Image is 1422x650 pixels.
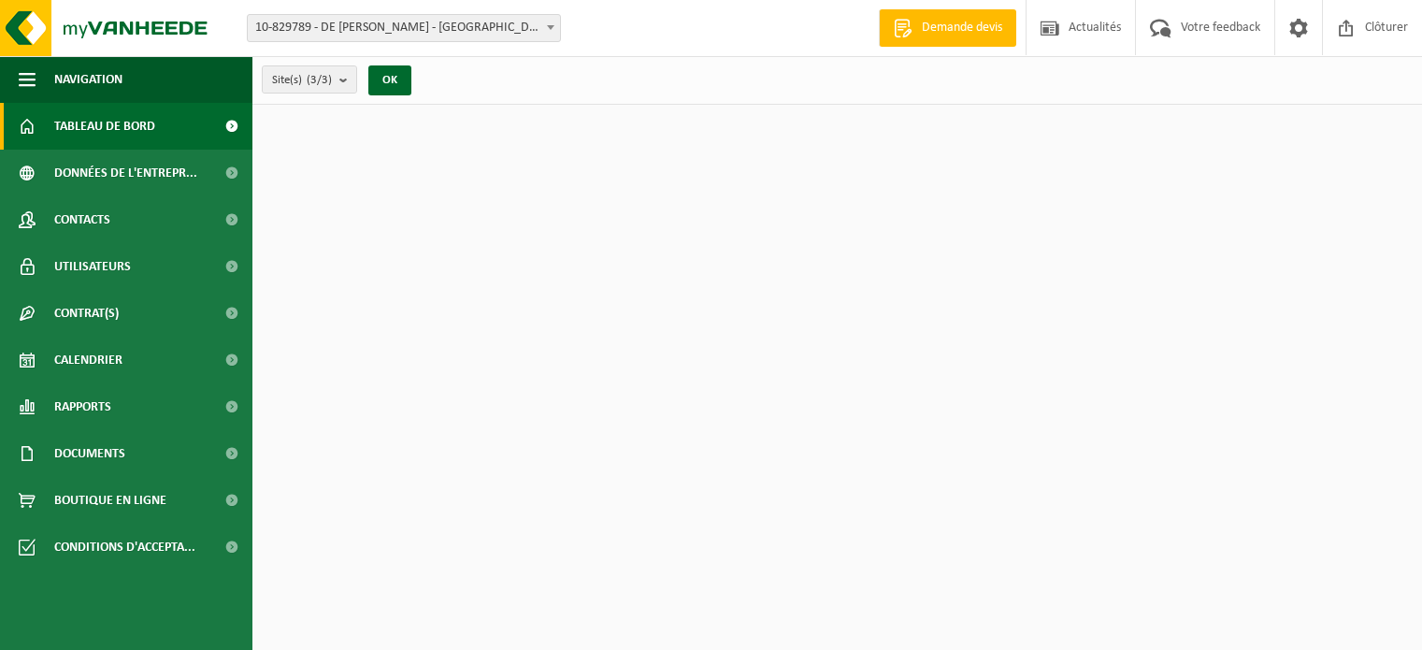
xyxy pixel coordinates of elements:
[54,290,119,337] span: Contrat(s)
[368,65,411,95] button: OK
[917,19,1007,37] span: Demande devis
[272,66,332,94] span: Site(s)
[54,524,195,571] span: Conditions d'accepta...
[879,9,1016,47] a: Demande devis
[247,14,561,42] span: 10-829789 - DE WOLF CORENTIN - PROFONDEVILLE
[54,337,122,383] span: Calendrier
[262,65,357,94] button: Site(s)(3/3)
[54,430,125,477] span: Documents
[54,150,197,196] span: Données de l'entrepr...
[54,243,131,290] span: Utilisateurs
[307,74,332,86] count: (3/3)
[54,477,166,524] span: Boutique en ligne
[248,15,560,41] span: 10-829789 - DE WOLF CORENTIN - PROFONDEVILLE
[54,103,155,150] span: Tableau de bord
[54,196,110,243] span: Contacts
[54,56,122,103] span: Navigation
[54,383,111,430] span: Rapports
